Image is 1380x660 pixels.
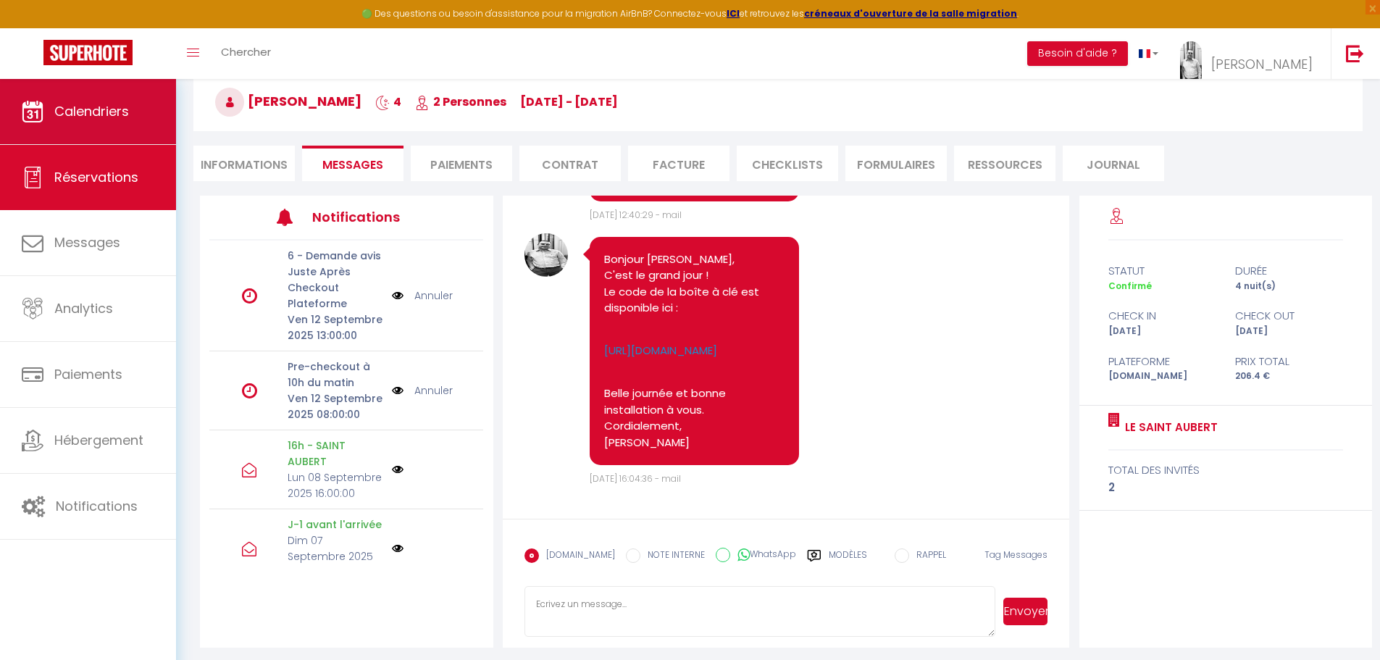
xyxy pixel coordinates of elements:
a: Chercher [210,28,282,79]
img: NO IMAGE [392,464,403,475]
div: 206.4 € [1226,369,1352,383]
span: Messages [322,156,383,173]
span: 4 [375,93,401,110]
li: CHECKLISTS [737,146,838,181]
span: Paiements [54,365,122,383]
div: Plateforme [1099,353,1226,370]
div: Prix total [1226,353,1352,370]
label: Modèles [829,548,867,574]
li: Journal [1063,146,1164,181]
span: [DATE] 12:40:29 - mail [590,209,682,221]
a: Annuler [414,383,453,398]
div: [DATE] [1226,325,1352,338]
span: Analytics [54,299,113,317]
div: statut [1099,262,1226,280]
label: WhatsApp [730,548,796,564]
span: Tag Messages [984,548,1047,561]
p: Ven 12 Septembre 2025 13:00:00 [288,312,382,343]
button: Ouvrir le widget de chat LiveChat [12,6,55,49]
span: Calendriers [54,102,129,120]
img: NO IMAGE [392,543,403,554]
li: Paiements [411,146,512,181]
p: Ven 12 Septembre 2025 08:00:00 [288,390,382,422]
img: ... [1180,41,1202,88]
pre: Bonjour [PERSON_NAME], C'est le grand jour ! Belle journée et bonne installation à vous. Cordiale... [604,251,785,451]
img: NO IMAGE [392,288,403,304]
button: Envoyer [1003,598,1047,625]
p: Dim 07 Septembre 2025 12:00:00 [288,532,382,580]
li: Ressources [954,146,1055,181]
div: 2 [1108,479,1343,496]
li: FORMULAIRES [845,146,947,181]
p: Le code de la boîte à clé est disponible ici : [604,284,785,317]
img: NO IMAGE [392,383,403,398]
div: 4 nuit(s) [1226,280,1352,293]
label: [DOMAIN_NAME] [539,548,615,564]
a: créneaux d'ouverture de la salle migration [804,7,1017,20]
h3: Notifications [312,201,427,233]
span: Hébergement [54,431,143,449]
span: Chercher [221,44,271,59]
span: 2 Personnes [415,93,506,110]
span: [DATE] 16:04:36 - mail [590,472,681,485]
a: Annuler [414,288,453,304]
a: [URL][DOMAIN_NAME] [604,343,717,358]
div: total des invités [1108,461,1343,479]
button: Besoin d'aide ? [1027,41,1128,66]
span: Confirmé [1108,280,1152,292]
p: 16h - SAINT AUBERT [288,438,382,469]
span: [DATE] - [DATE] [520,93,618,110]
li: Informations [193,146,295,181]
p: J-1 avant l'arrivée [288,517,382,532]
img: Super Booking [43,40,133,65]
a: ... [PERSON_NAME] [1169,28,1331,79]
label: NOTE INTERNE [640,548,705,564]
li: Contrat [519,146,621,181]
img: 17442117211331.jpg [524,233,568,277]
span: [PERSON_NAME] [1211,55,1313,73]
div: durée [1226,262,1352,280]
span: [PERSON_NAME] [215,92,361,110]
li: Facture [628,146,729,181]
p: Lun 08 Septembre 2025 16:00:00 [288,469,382,501]
span: Messages [54,233,120,251]
span: Réservations [54,168,138,186]
div: check in [1099,307,1226,325]
a: ICI [727,7,740,20]
p: Pre-checkout à 10h du matin [288,359,382,390]
p: 6 - Demande avis Juste Après Checkout Plateforme [288,248,382,312]
img: logout [1346,44,1364,62]
div: [DOMAIN_NAME] [1099,369,1226,383]
span: Notifications [56,497,138,515]
div: check out [1226,307,1352,325]
div: [DATE] [1099,325,1226,338]
a: Le Saint Aubert [1120,419,1218,436]
label: RAPPEL [909,548,946,564]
